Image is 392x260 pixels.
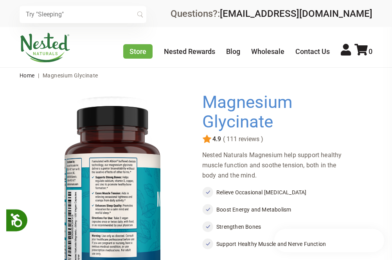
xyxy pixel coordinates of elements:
[212,136,221,143] span: 4.9
[20,72,35,79] a: Home
[202,204,357,215] li: Boost Energy and Metabolism
[274,229,384,252] iframe: Button to open loyalty program pop-up
[20,6,146,23] input: Try "Sleeping"
[295,47,330,56] a: Contact Us
[43,72,98,79] span: Magnesium Glycinate
[171,9,372,18] div: Questions?:
[20,68,372,83] nav: breadcrumbs
[251,47,284,56] a: Wholesale
[202,221,357,232] li: Strengthen Bones
[164,47,215,56] a: Nested Rewards
[202,93,353,131] h1: Magnesium Glycinate
[220,8,372,19] a: [EMAIL_ADDRESS][DOMAIN_NAME]
[202,187,357,198] li: Relieve Occasional [MEDICAL_DATA]
[354,47,372,56] a: 0
[226,47,240,56] a: Blog
[20,33,70,63] img: Nested Naturals
[36,72,41,79] span: |
[221,136,263,143] span: ( 111 reviews )
[123,44,153,59] a: Store
[369,47,372,56] span: 0
[202,134,212,144] img: star.svg
[202,238,357,249] li: Support Healthy Muscle and Nerve Function
[202,150,357,181] div: Nested Naturals Magnesium help support healthy muscle function and soothe tension, both in the bo...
